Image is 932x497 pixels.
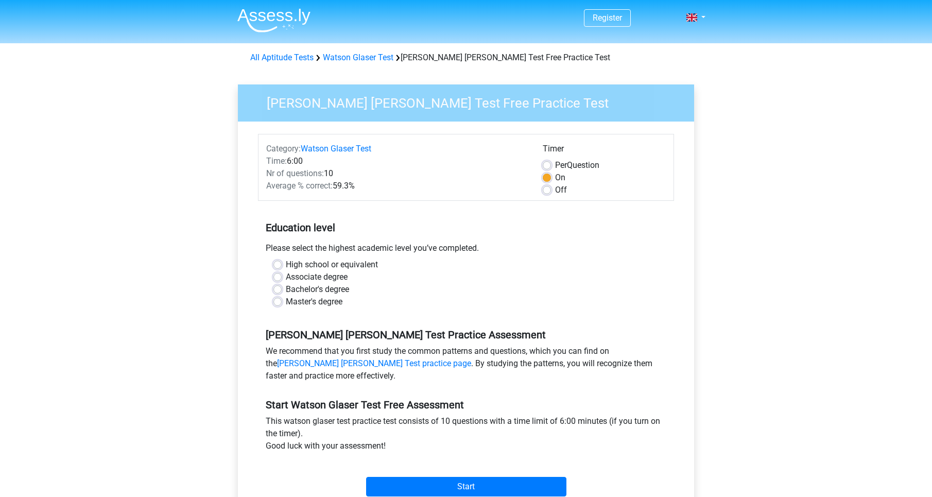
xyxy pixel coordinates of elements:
[254,91,686,111] h3: [PERSON_NAME] [PERSON_NAME] Test Free Practice Test
[258,242,674,259] div: Please select the highest academic level you’ve completed.
[286,259,378,271] label: High school or equivalent
[555,184,567,196] label: Off
[286,271,348,283] label: Associate degree
[258,155,535,167] div: 6:00
[266,168,324,178] span: Nr of questions:
[286,296,342,308] label: Master's degree
[593,13,622,23] a: Register
[266,329,666,341] h5: [PERSON_NAME] [PERSON_NAME] Test Practice Assessment
[246,52,686,64] div: [PERSON_NAME] [PERSON_NAME] Test Free Practice Test
[258,167,535,180] div: 10
[266,181,333,191] span: Average % correct:
[555,159,599,172] label: Question
[266,217,666,238] h5: Education level
[543,143,666,159] div: Timer
[555,172,565,184] label: On
[258,345,674,386] div: We recommend that you first study the common patterns and questions, which you can find on the . ...
[266,399,666,411] h5: Start Watson Glaser Test Free Assessment
[286,283,349,296] label: Bachelor's degree
[258,415,674,456] div: This watson glaser test practice test consists of 10 questions with a time limit of 6:00 minutes ...
[555,160,567,170] span: Per
[366,477,566,496] input: Start
[258,180,535,192] div: 59.3%
[237,8,310,32] img: Assessly
[266,156,287,166] span: Time:
[301,144,371,153] a: Watson Glaser Test
[277,358,471,368] a: [PERSON_NAME] [PERSON_NAME] Test practice page
[250,53,314,62] a: All Aptitude Tests
[266,144,301,153] span: Category:
[323,53,393,62] a: Watson Glaser Test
